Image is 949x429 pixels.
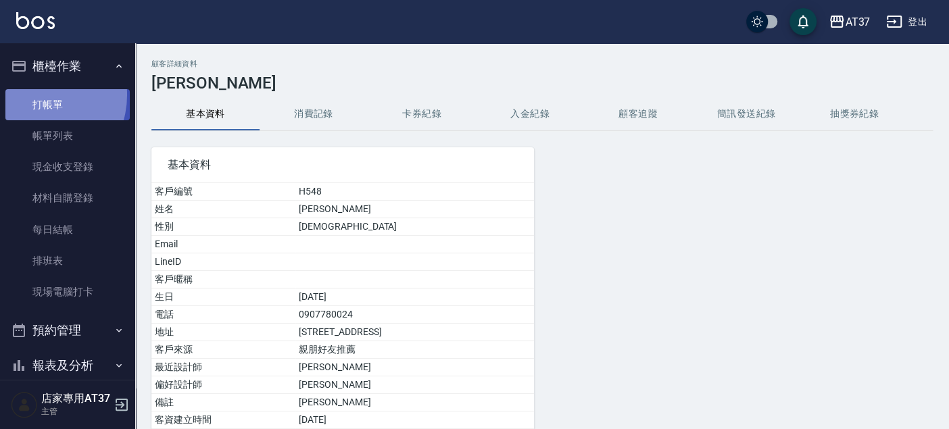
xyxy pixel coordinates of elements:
[151,324,295,341] td: 地址
[151,59,933,68] h2: 顧客詳細資料
[151,236,295,253] td: Email
[295,341,534,359] td: 親朋好友推薦
[5,214,130,245] a: 每日結帳
[5,49,130,84] button: 櫃檯作業
[5,245,130,276] a: 排班表
[151,98,260,130] button: 基本資料
[5,120,130,151] a: 帳單列表
[11,391,38,418] img: Person
[151,218,295,236] td: 性別
[5,151,130,182] a: 現金收支登錄
[151,253,295,271] td: LineID
[823,8,875,36] button: AT37
[151,376,295,394] td: 偏好設計師
[260,98,368,130] button: 消費記錄
[295,288,534,306] td: [DATE]
[845,14,870,30] div: AT37
[800,98,908,130] button: 抽獎券紀錄
[789,8,817,35] button: save
[16,12,55,29] img: Logo
[151,271,295,288] td: 客戶暱稱
[5,276,130,307] a: 現場電腦打卡
[881,9,933,34] button: 登出
[476,98,584,130] button: 入金紀錄
[295,394,534,411] td: [PERSON_NAME]
[692,98,800,130] button: 簡訊發送紀錄
[295,306,534,324] td: 0907780024
[295,201,534,218] td: [PERSON_NAME]
[41,405,110,418] p: 主管
[5,89,130,120] a: 打帳單
[151,74,933,93] h3: [PERSON_NAME]
[151,201,295,218] td: 姓名
[5,348,130,383] button: 報表及分析
[151,394,295,411] td: 備註
[151,306,295,324] td: 電話
[168,158,518,172] span: 基本資料
[295,183,534,201] td: H548
[295,359,534,376] td: [PERSON_NAME]
[151,359,295,376] td: 最近設計師
[5,313,130,348] button: 預約管理
[295,411,534,429] td: [DATE]
[295,324,534,341] td: [STREET_ADDRESS]
[41,392,110,405] h5: 店家專用AT37
[151,288,295,306] td: 生日
[151,341,295,359] td: 客戶來源
[151,183,295,201] td: 客戶編號
[295,376,534,394] td: [PERSON_NAME]
[151,411,295,429] td: 客資建立時間
[584,98,692,130] button: 顧客追蹤
[295,218,534,236] td: [DEMOGRAPHIC_DATA]
[5,182,130,213] a: 材料自購登錄
[368,98,476,130] button: 卡券紀錄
